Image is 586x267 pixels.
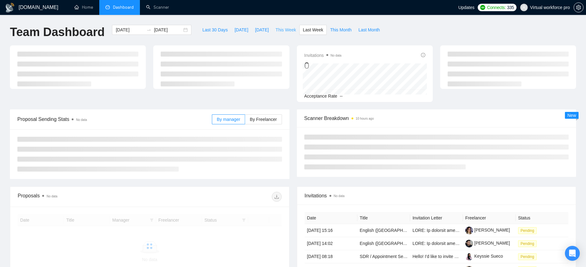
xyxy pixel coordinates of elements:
[327,25,355,35] button: This Month
[299,25,327,35] button: Last Week
[235,26,248,33] span: [DATE]
[17,115,212,123] span: Proposal Sending Stats
[522,5,526,10] span: user
[518,253,537,260] span: Pending
[331,54,342,57] span: No data
[574,2,584,12] button: setting
[113,5,134,10] span: Dashboard
[355,25,383,35] button: Last Month
[360,254,537,259] a: SDR / Appointment Setter for Commercial Cleaning ([US_STATE] & [GEOGRAPHIC_DATA])
[356,117,374,120] time: 10 hours ago
[252,25,272,35] button: [DATE]
[465,227,473,234] img: c1VhRX2eeSomYGiXTzB8gsVZbNi_dhQWMj76He8MaFw1gyYEo849rdHsB26AERbDv8
[518,240,537,247] span: Pending
[465,253,473,260] img: c11fd1_A7JiA-MHGoFxNbbH_cxuzaZyCYVg0wZSqOIENJox2TGeGcoEqp_VJsLSHbu
[146,27,151,32] span: swap-right
[465,240,473,247] img: c1ONFO2fix2_RmY41aKbWiLQIbe2LB1BUkl0igMPcTCsalD3XSg-0H4WGrh27MI3cv
[340,94,342,99] span: --
[357,212,410,224] th: Title
[487,4,506,11] span: Connects:
[146,27,151,32] span: to
[217,117,240,122] span: By manager
[480,5,485,10] img: upwork-logo.png
[358,26,380,33] span: Last Month
[305,212,357,224] th: Date
[202,26,228,33] span: Last 30 Days
[567,113,576,118] span: New
[146,5,169,10] a: searchScanner
[116,26,144,33] input: Start date
[518,228,539,233] a: Pending
[74,5,93,10] a: homeHome
[330,26,351,33] span: This Month
[199,25,231,35] button: Last 30 Days
[304,114,569,122] span: Scanner Breakdown
[304,52,342,59] span: Invitations
[458,5,474,10] span: Updates
[105,5,110,9] span: dashboard
[303,26,323,33] span: Last Week
[76,118,87,122] span: No data
[231,25,252,35] button: [DATE]
[334,194,345,198] span: No data
[304,94,338,99] span: Acceptance Rate
[357,250,410,263] td: SDR / Appointment Setter for Commercial Cleaning (Indiana & Chicago)
[305,250,357,263] td: [DATE] 08:18
[518,241,539,246] a: Pending
[507,4,514,11] span: 335
[463,212,516,224] th: Freelancer
[304,60,342,71] div: 0
[305,237,357,250] td: [DATE] 14:02
[250,117,277,122] span: By Freelancer
[465,228,510,232] a: [PERSON_NAME]
[305,192,569,200] span: Invitations
[10,25,105,39] h1: Team Dashboard
[360,241,530,246] a: English ([GEOGRAPHIC_DATA]) Voice Actors Needed for Fictional Character Recording
[518,227,537,234] span: Pending
[275,26,296,33] span: This Week
[360,228,530,233] a: English ([GEOGRAPHIC_DATA]) Voice Actors Needed for Fictional Character Recording
[47,195,57,198] span: No data
[465,241,510,246] a: [PERSON_NAME]
[357,224,410,237] td: English (UK) Voice Actors Needed for Fictional Character Recording
[154,26,182,33] input: End date
[410,212,463,224] th: Invitation Letter
[357,237,410,250] td: English (UK) Voice Actors Needed for Fictional Character Recording
[255,26,269,33] span: [DATE]
[465,254,503,259] a: Keyssie Sueco
[5,3,15,13] img: logo
[574,5,584,10] a: setting
[18,192,150,202] div: Proposals
[565,246,580,261] div: Open Intercom Messenger
[518,254,539,259] a: Pending
[305,224,357,237] td: [DATE] 15:16
[272,25,299,35] button: This Week
[516,212,568,224] th: Status
[421,53,425,57] span: info-circle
